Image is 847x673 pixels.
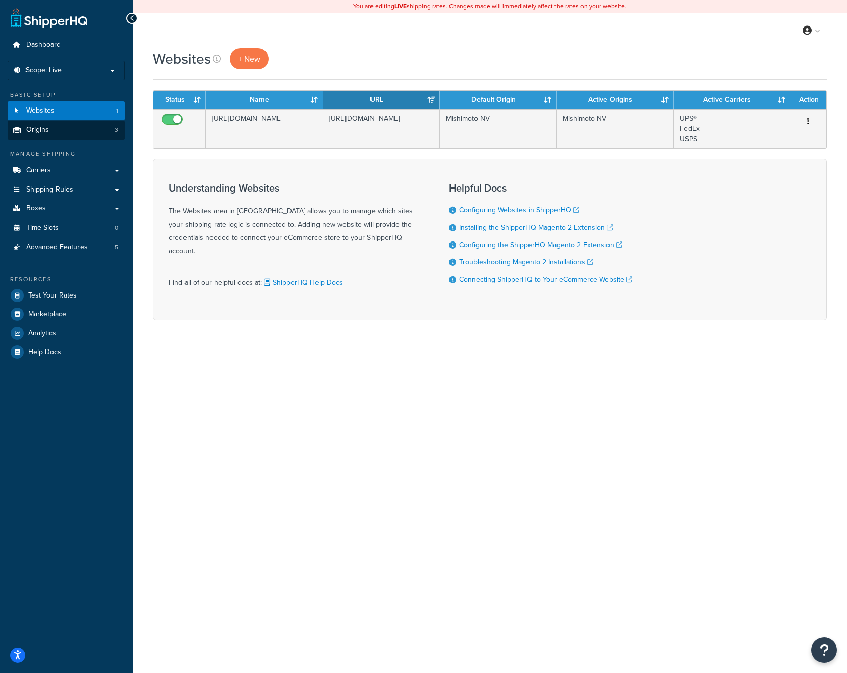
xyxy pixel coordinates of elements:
[8,219,125,237] a: Time Slots 0
[8,219,125,237] li: Time Slots
[8,238,125,257] a: Advanced Features 5
[28,329,56,338] span: Analytics
[459,239,622,250] a: Configuring the ShipperHQ Magento 2 Extension
[557,109,673,148] td: Mishimoto NV
[459,205,579,216] a: Configuring Websites in ShipperHQ
[262,277,343,288] a: ShipperHQ Help Docs
[116,106,118,115] span: 1
[8,101,125,120] a: Websites 1
[674,91,790,109] th: Active Carriers: activate to sort column ascending
[115,224,118,232] span: 0
[238,53,260,65] span: + New
[26,106,55,115] span: Websites
[8,324,125,342] a: Analytics
[8,121,125,140] li: Origins
[8,199,125,218] a: Boxes
[8,161,125,180] a: Carriers
[115,126,118,134] span: 3
[28,310,66,319] span: Marketplace
[459,274,632,285] a: Connecting ShipperHQ to Your eCommerce Website
[811,637,837,663] button: Open Resource Center
[169,182,423,194] h3: Understanding Websites
[26,185,73,194] span: Shipping Rules
[26,243,88,252] span: Advanced Features
[323,109,440,148] td: [URL][DOMAIN_NAME]
[206,109,323,148] td: [URL][DOMAIN_NAME]
[8,36,125,55] a: Dashboard
[8,180,125,199] a: Shipping Rules
[28,348,61,357] span: Help Docs
[115,243,118,252] span: 5
[206,91,323,109] th: Name: activate to sort column ascending
[8,286,125,305] a: Test Your Rates
[8,101,125,120] li: Websites
[169,182,423,258] div: The Websites area in [GEOGRAPHIC_DATA] allows you to manage which sites your shipping rate logic ...
[26,166,51,175] span: Carriers
[440,91,557,109] th: Default Origin: activate to sort column ascending
[11,8,87,28] a: ShipperHQ Home
[8,305,125,324] a: Marketplace
[28,291,77,300] span: Test Your Rates
[26,41,61,49] span: Dashboard
[440,109,557,148] td: Mishimoto NV
[153,91,206,109] th: Status: activate to sort column ascending
[26,224,59,232] span: Time Slots
[8,121,125,140] a: Origins 3
[323,91,440,109] th: URL: activate to sort column ascending
[8,91,125,99] div: Basic Setup
[169,268,423,289] div: Find all of our helpful docs at:
[557,91,673,109] th: Active Origins: activate to sort column ascending
[25,66,62,75] span: Scope: Live
[26,204,46,213] span: Boxes
[459,257,593,267] a: Troubleshooting Magento 2 Installations
[394,2,407,11] b: LIVE
[8,275,125,284] div: Resources
[8,150,125,158] div: Manage Shipping
[26,126,49,134] span: Origins
[8,238,125,257] li: Advanced Features
[153,49,211,69] h1: Websites
[230,48,269,69] a: + New
[8,343,125,361] a: Help Docs
[449,182,632,194] h3: Helpful Docs
[674,109,790,148] td: UPS® FedEx USPS
[459,222,613,233] a: Installing the ShipperHQ Magento 2 Extension
[790,91,826,109] th: Action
